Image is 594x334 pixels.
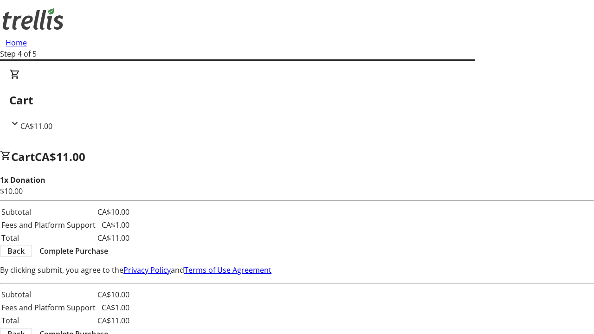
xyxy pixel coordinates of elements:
button: Complete Purchase [32,245,116,257]
span: Back [7,245,25,257]
td: Total [1,232,96,244]
span: CA$11.00 [35,149,85,164]
span: CA$11.00 [20,121,52,131]
td: CA$1.00 [97,302,130,314]
td: CA$10.00 [97,289,130,301]
a: Privacy Policy [123,265,171,275]
td: Total [1,315,96,327]
span: Cart [11,149,35,164]
td: CA$1.00 [97,219,130,231]
span: Complete Purchase [39,245,108,257]
td: Subtotal [1,289,96,301]
td: Fees and Platform Support [1,219,96,231]
td: CA$11.00 [97,315,130,327]
td: CA$10.00 [97,206,130,218]
div: CartCA$11.00 [9,69,585,132]
a: Terms of Use Agreement [184,265,271,275]
h2: Cart [9,92,585,109]
td: Fees and Platform Support [1,302,96,314]
td: CA$11.00 [97,232,130,244]
td: Subtotal [1,206,96,218]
